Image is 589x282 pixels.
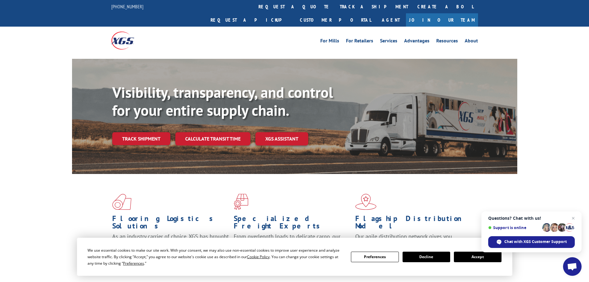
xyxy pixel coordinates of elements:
span: Support is online [488,225,540,230]
div: We use essential cookies to make our site work. With your consent, we may also use non-essential ... [87,247,344,267]
button: Preferences [351,252,399,262]
span: Chat with XGS Customer Support [504,239,567,245]
a: XGS ASSISTANT [255,132,308,145]
a: Join Our Team [406,13,478,27]
div: Cookie Consent Prompt [77,238,512,276]
button: Decline [403,252,450,262]
a: For Retailers [346,38,373,45]
span: Questions? Chat with us! [488,216,575,221]
span: As an industry carrier of choice, XGS has brought innovation and dedication to flooring logistics... [112,233,229,255]
a: Services [380,38,397,45]
img: xgs-icon-total-supply-chain-intelligence-red [112,194,131,210]
span: Close chat [570,215,577,222]
div: Chat with XGS Customer Support [488,236,575,248]
span: Our agile distribution network gives you nationwide inventory management on demand. [355,233,469,247]
a: Resources [436,38,458,45]
a: Track shipment [112,132,170,145]
a: [PHONE_NUMBER] [111,3,143,10]
p: From overlength loads to delicate cargo, our experienced staff knows the best way to move your fr... [234,233,351,260]
h1: Specialized Freight Experts [234,215,351,233]
a: Calculate transit time [175,132,250,145]
a: Agent [376,13,406,27]
span: Preferences [123,261,144,266]
img: xgs-icon-focused-on-flooring-red [234,194,248,210]
div: Open chat [563,257,582,276]
h1: Flooring Logistics Solutions [112,215,229,233]
a: About [465,38,478,45]
h1: Flagship Distribution Model [355,215,472,233]
a: For Mills [320,38,339,45]
span: Cookie Policy [247,254,270,259]
img: xgs-icon-flagship-distribution-model-red [355,194,377,210]
b: Visibility, transparency, and control for your entire supply chain. [112,83,333,120]
a: Advantages [404,38,429,45]
a: Customer Portal [295,13,376,27]
button: Accept [454,252,502,262]
a: Request a pickup [206,13,295,27]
